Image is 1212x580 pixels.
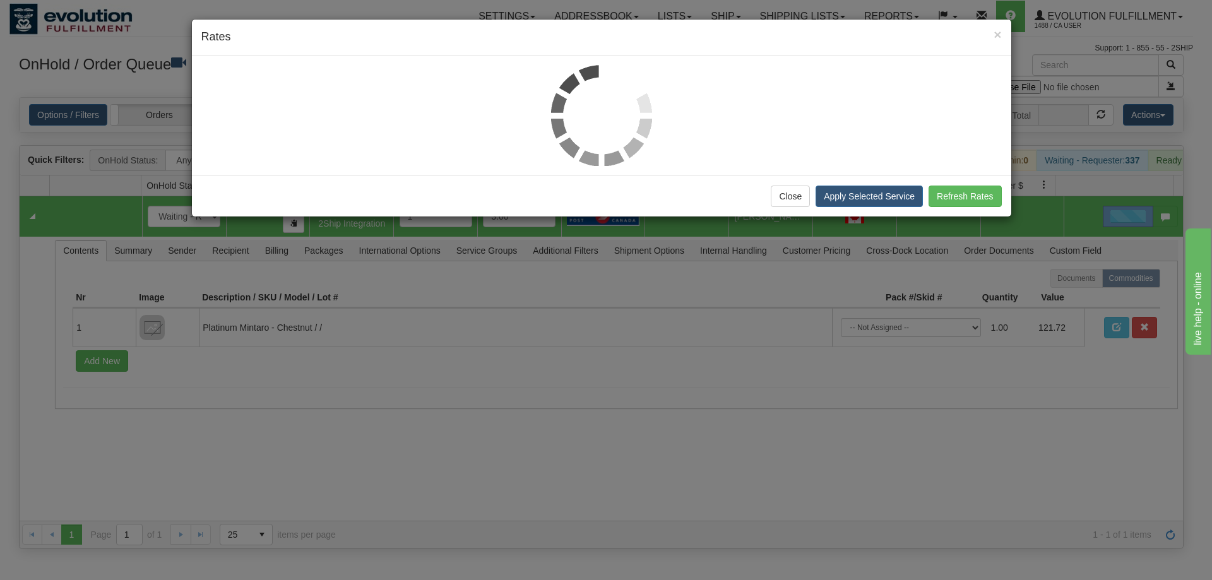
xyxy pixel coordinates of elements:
[771,186,810,207] button: Close
[9,8,117,23] div: live help - online
[929,186,1001,207] button: Refresh Rates
[994,28,1001,41] button: Close
[551,65,652,166] img: loader.gif
[816,186,923,207] button: Apply Selected Service
[994,27,1001,42] span: ×
[1183,225,1211,354] iframe: chat widget
[201,29,1002,45] h4: Rates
